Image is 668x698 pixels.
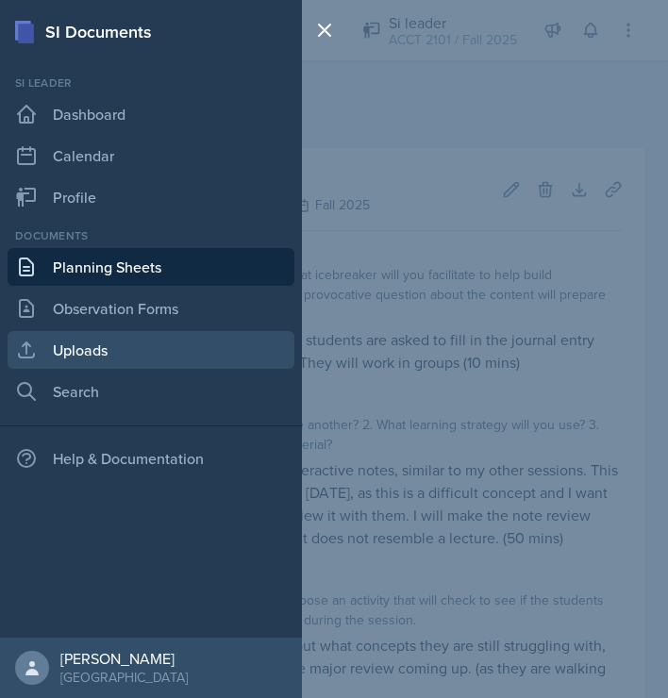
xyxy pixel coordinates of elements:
[8,290,294,327] a: Observation Forms
[8,75,294,91] div: Si leader
[60,668,188,687] div: [GEOGRAPHIC_DATA]
[8,227,294,244] div: Documents
[8,440,294,477] div: Help & Documentation
[8,248,294,286] a: Planning Sheets
[8,373,294,410] a: Search
[8,331,294,369] a: Uploads
[8,178,294,216] a: Profile
[8,137,294,174] a: Calendar
[60,649,188,668] div: [PERSON_NAME]
[8,95,294,133] a: Dashboard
